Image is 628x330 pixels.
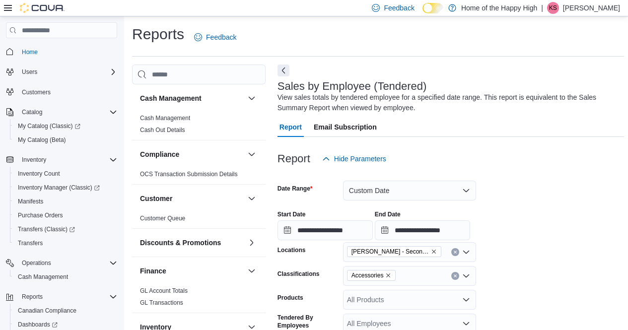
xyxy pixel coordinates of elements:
[246,148,258,160] button: Compliance
[140,114,190,122] span: Cash Management
[14,209,67,221] a: Purchase Orders
[541,2,543,14] p: |
[334,154,386,164] span: Hide Parameters
[140,93,202,103] h3: Cash Management
[246,237,258,249] button: Discounts & Promotions
[140,127,185,133] a: Cash Out Details
[2,65,121,79] button: Users
[140,194,172,203] h3: Customer
[18,184,100,192] span: Inventory Manager (Classic)
[22,108,42,116] span: Catalog
[462,248,470,256] button: Open list of options
[22,156,46,164] span: Inventory
[18,321,58,329] span: Dashboards
[132,24,184,44] h1: Reports
[140,170,238,178] span: OCS Transaction Submission Details
[140,299,183,306] a: GL Transactions
[422,3,443,13] input: Dark Mode
[278,185,313,193] label: Date Range
[10,195,121,208] button: Manifests
[246,193,258,204] button: Customer
[10,119,121,133] a: My Catalog (Classic)
[132,212,266,228] div: Customer
[278,210,306,218] label: Start Date
[10,167,121,181] button: Inventory Count
[18,239,43,247] span: Transfers
[18,136,66,144] span: My Catalog (Beta)
[2,290,121,304] button: Reports
[14,168,64,180] a: Inventory Count
[140,238,244,248] button: Discounts & Promotions
[343,181,476,200] button: Custom Date
[140,238,221,248] h3: Discounts & Promotions
[14,209,117,221] span: Purchase Orders
[14,168,117,180] span: Inventory Count
[132,112,266,140] div: Cash Management
[140,266,166,276] h3: Finance
[18,198,43,205] span: Manifests
[18,154,50,166] button: Inventory
[563,2,620,14] p: [PERSON_NAME]
[14,120,84,132] a: My Catalog (Classic)
[140,93,244,103] button: Cash Management
[2,153,121,167] button: Inventory
[451,272,459,280] button: Clear input
[22,293,43,301] span: Reports
[462,320,470,328] button: Open list of options
[347,270,396,281] span: Accessories
[140,171,238,178] a: OCS Transaction Submission Details
[18,291,117,303] span: Reports
[462,296,470,304] button: Open list of options
[18,66,41,78] button: Users
[18,86,55,98] a: Customers
[22,48,38,56] span: Home
[549,2,557,14] span: KS
[351,247,429,257] span: [PERSON_NAME] - Second Ave - Prairie Records
[14,134,117,146] span: My Catalog (Beta)
[18,257,55,269] button: Operations
[375,210,401,218] label: End Date
[18,257,117,269] span: Operations
[14,271,117,283] span: Cash Management
[278,314,339,330] label: Tendered By Employees
[140,149,244,159] button: Compliance
[140,194,244,203] button: Customer
[18,66,117,78] span: Users
[246,265,258,277] button: Finance
[22,259,51,267] span: Operations
[14,305,117,317] span: Canadian Compliance
[2,44,121,59] button: Home
[14,196,47,207] a: Manifests
[22,88,51,96] span: Customers
[18,154,117,166] span: Inventory
[351,270,384,280] span: Accessories
[18,211,63,219] span: Purchase Orders
[140,287,188,295] span: GL Account Totals
[18,86,117,98] span: Customers
[10,236,121,250] button: Transfers
[462,272,470,280] button: Open list of options
[18,122,80,130] span: My Catalog (Classic)
[22,68,37,76] span: Users
[384,3,414,13] span: Feedback
[14,223,79,235] a: Transfers (Classic)
[278,153,310,165] h3: Report
[18,106,46,118] button: Catalog
[14,196,117,207] span: Manifests
[18,307,76,315] span: Canadian Compliance
[132,168,266,184] div: Compliance
[278,220,373,240] input: Press the down key to open a popover containing a calendar.
[14,223,117,235] span: Transfers (Classic)
[10,304,121,318] button: Canadian Compliance
[375,220,470,240] input: Press the down key to open a popover containing a calendar.
[10,208,121,222] button: Purchase Orders
[451,248,459,256] button: Clear input
[140,214,185,222] span: Customer Queue
[140,287,188,294] a: GL Account Totals
[318,149,390,169] button: Hide Parameters
[314,117,377,137] span: Email Subscription
[18,46,42,58] a: Home
[14,271,72,283] a: Cash Management
[2,105,121,119] button: Catalog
